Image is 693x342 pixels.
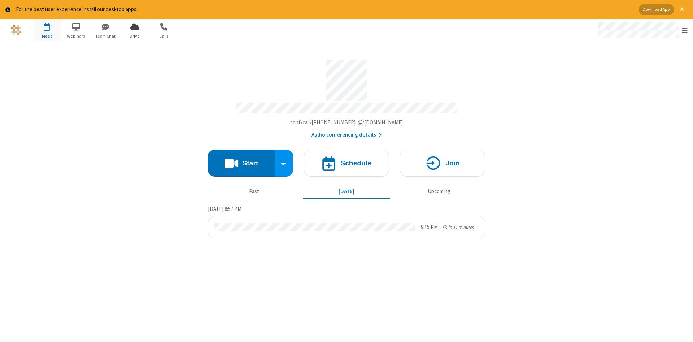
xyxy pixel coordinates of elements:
div: For the best user experience install our desktop apps. [16,5,633,14]
button: Past [211,185,298,199]
img: QA Selenium DO NOT DELETE OR CHANGE [11,25,22,35]
button: Join [400,150,485,177]
button: Start [208,150,275,177]
button: Close alert [676,4,688,15]
span: in 17 minutes [449,224,474,230]
span: Calls [151,33,178,39]
span: Drive [121,33,148,39]
button: Audio conferencing details [311,131,382,139]
span: Copy my meeting room link [290,119,403,126]
section: Account details [208,55,485,139]
h4: Schedule [340,160,371,166]
button: Upcoming [396,185,483,199]
span: Webinars [63,33,90,39]
div: Start conference options [275,150,293,177]
section: Today's Meetings [208,205,485,238]
button: Schedule [304,150,389,177]
button: Copy my meeting room linkCopy my meeting room link [290,118,403,127]
button: Logo [3,19,30,41]
h4: Join [445,160,460,166]
span: [DATE] 8:57 PM [208,205,241,212]
span: Meet [34,33,61,39]
button: [DATE] [303,185,390,199]
span: Team Chat [92,33,119,39]
button: Download App [639,4,674,15]
div: 9:15 PM [421,223,438,231]
h4: Start [242,160,258,166]
div: Open menu [591,19,693,41]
